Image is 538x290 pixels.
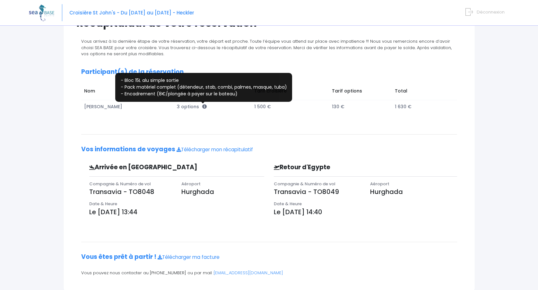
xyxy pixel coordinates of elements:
[392,100,451,113] td: 1 630 €
[81,38,452,57] span: Vous arrivez à la dernière étape de votre réservation, votre départ est proche. Toute l’équipe vo...
[81,253,457,261] h2: Vous êtes prêt à partir !
[177,103,207,110] span: 3 options
[251,100,329,113] td: 1 500 €
[177,146,253,153] a: Télécharger mon récapitulatif
[274,187,360,197] p: Transavia - TO8049
[269,164,413,171] h3: Retour d'Egypte
[274,201,302,207] span: Date & Heure
[329,84,392,100] td: Tarif options
[214,270,283,276] a: [EMAIL_ADDRESS][DOMAIN_NAME]
[181,181,201,187] span: Aéroport
[89,181,151,187] span: Compagnie & Numéro de vol
[274,181,335,187] span: Compagnie & Numéro de vol
[370,181,389,187] span: Aéroport
[392,84,451,100] td: Total
[81,68,457,76] h2: Participant(s) de la réservation
[81,84,174,100] td: Nom
[81,100,174,113] td: [PERSON_NAME]
[329,100,392,113] td: 130 €
[274,207,457,217] p: Le [DATE] 14:40
[117,74,290,97] p: - Bloc 15L alu simple sortie - Pack matériel complet (détendeur, stab, combi, palmes, masque, tub...
[89,201,117,207] span: Date & Heure
[81,146,457,153] h2: Vos informations de voyages
[76,17,462,29] h1: Récapitulatif de votre réservation
[84,164,223,171] h3: Arrivée en [GEOGRAPHIC_DATA]
[477,9,505,15] span: Déconnexion
[181,187,264,197] p: Hurghada
[81,270,457,276] p: Vous pouvez nous contacter au [PHONE_NUMBER] ou par mail :
[69,9,194,16] span: Croisière St John's - Du [DATE] au [DATE] - Heckler
[158,254,220,260] a: Télécharger ma facture
[89,207,265,217] p: Le [DATE] 13:44
[370,187,457,197] p: Hurghada
[89,187,172,197] p: Transavia - TO8048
